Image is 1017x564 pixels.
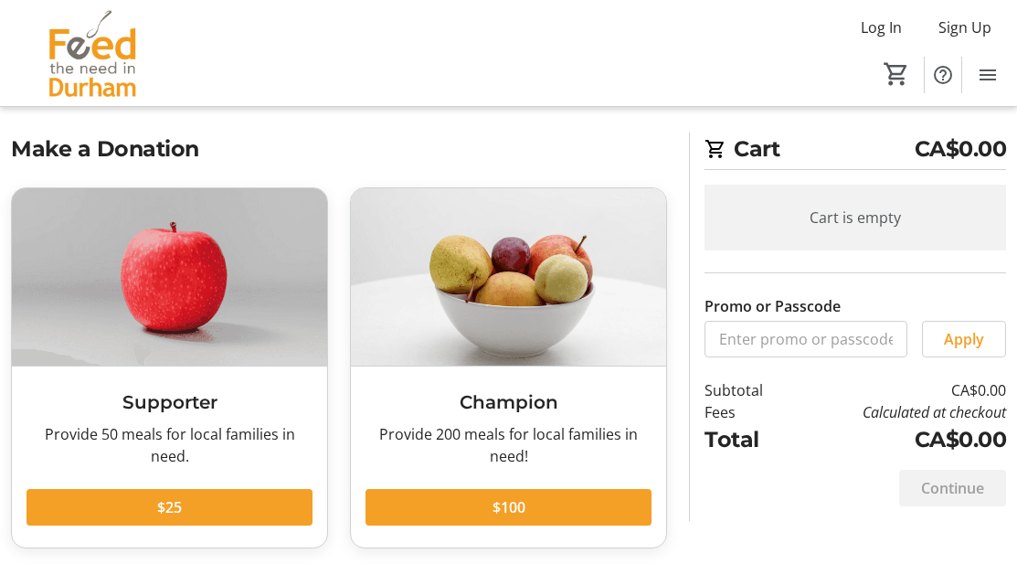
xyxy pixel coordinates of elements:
button: $100 [365,489,652,526]
img: Feed the Need in Durham's Logo [11,7,174,99]
td: CA$0.00 [792,423,1006,456]
td: Fees [704,401,792,423]
button: Cart [880,58,913,90]
img: Champion [351,188,666,366]
h2: Cart [704,133,1006,170]
div: Provide 50 meals for local families in need. [26,423,313,467]
span: $100 [493,496,525,518]
button: $25 [26,489,313,526]
button: Help [925,57,961,93]
td: CA$0.00 [792,379,1006,401]
h3: Supporter [26,388,313,416]
img: Supporter [12,188,327,366]
span: Sign Up [938,16,991,38]
td: Total [704,423,792,456]
h2: Make a Donation [11,133,667,165]
input: Enter promo or passcode [704,321,907,357]
label: Promo or Passcode [704,295,841,317]
td: Calculated at checkout [792,401,1006,423]
span: Log In [861,16,902,38]
span: CA$0.00 [915,133,1007,165]
button: Log In [846,13,916,42]
div: Cart is empty [704,185,1006,250]
span: Apply [944,328,984,350]
div: Provide 200 meals for local families in need! [365,423,652,467]
h3: Champion [365,388,652,416]
td: Subtotal [704,379,792,401]
span: $25 [157,496,182,518]
button: Apply [922,321,1006,357]
button: Sign Up [924,13,1006,42]
button: Menu [969,57,1006,93]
